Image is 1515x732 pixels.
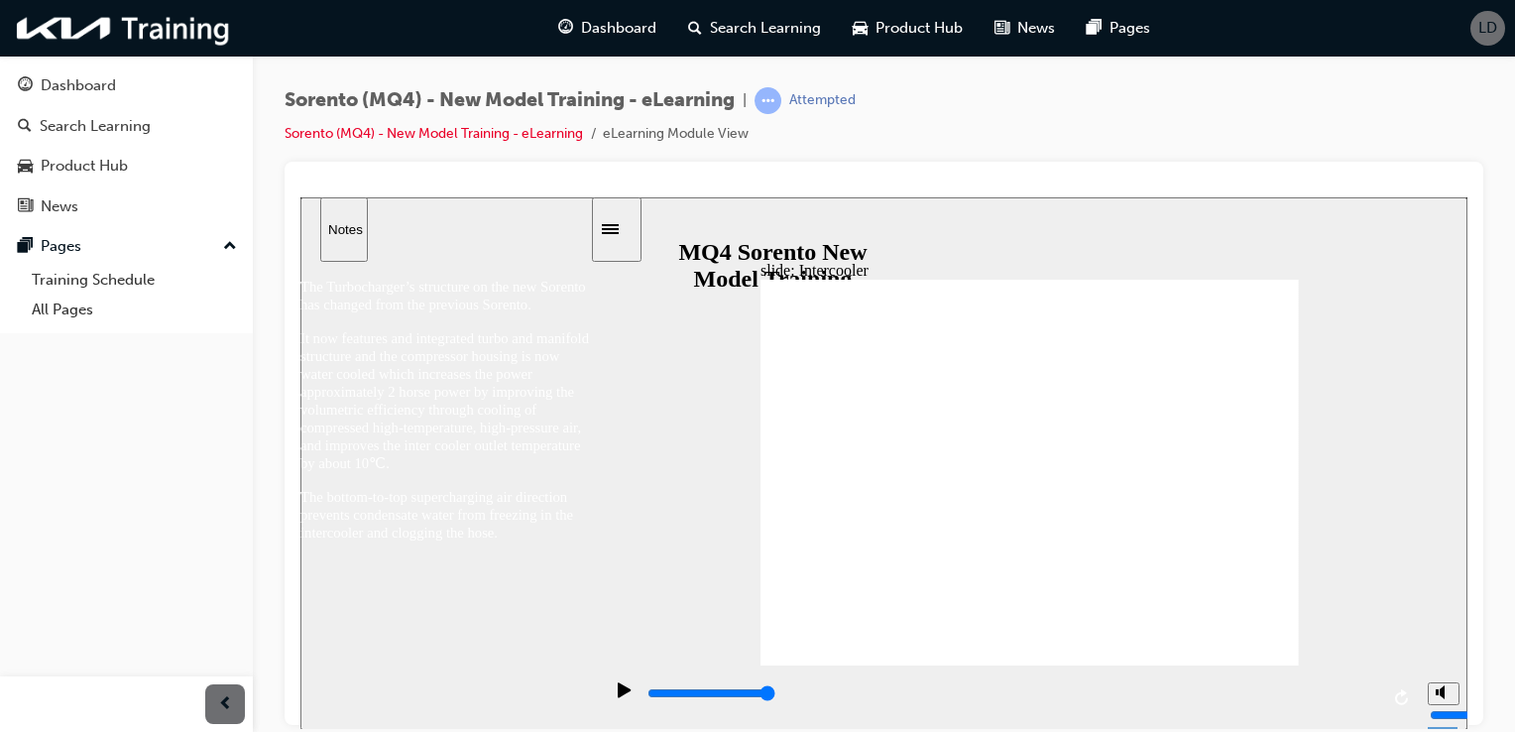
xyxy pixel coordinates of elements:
[8,148,245,184] a: Product Hub
[18,77,33,95] span: guage-icon
[18,158,33,176] span: car-icon
[285,125,583,142] a: Sorento (MQ4) - New Model Training - eLearning
[710,17,821,40] span: Search Learning
[18,198,33,216] span: news-icon
[218,692,233,717] span: prev-icon
[8,108,245,145] a: Search Learning
[41,155,128,178] div: Product Hub
[285,89,735,112] span: Sorento (MQ4) - New Model Training - eLearning
[1127,485,1159,508] button: volume
[40,115,151,138] div: Search Learning
[18,118,32,136] span: search-icon
[347,488,475,504] input: slide progress
[41,195,78,218] div: News
[542,8,672,49] a: guage-iconDashboard
[8,188,245,225] a: News
[41,74,116,97] div: Dashboard
[18,238,33,256] span: pages-icon
[1109,17,1150,40] span: Pages
[1087,16,1102,41] span: pages-icon
[581,17,656,40] span: Dashboard
[24,265,245,296] a: Training Schedule
[41,235,81,258] div: Pages
[994,16,1009,41] span: news-icon
[837,8,979,49] a: car-iconProduct Hub
[789,91,856,110] div: Attempted
[8,228,245,265] button: Pages
[8,63,245,228] button: DashboardSearch LearningProduct HubNews
[1117,468,1157,533] div: misc controls
[853,16,868,41] span: car-icon
[1017,17,1055,40] span: News
[979,8,1071,49] a: news-iconNews
[1478,17,1497,40] span: LD
[755,87,781,114] span: learningRecordVerb_ATTEMPT-icon
[1071,8,1166,49] a: pages-iconPages
[28,25,59,40] div: Notes
[558,16,573,41] span: guage-icon
[603,123,749,146] li: eLearning Module View
[672,8,837,49] a: search-iconSearch Learning
[24,295,245,325] a: All Pages
[223,234,237,260] span: up-icon
[875,17,963,40] span: Product Hub
[688,16,702,41] span: search-icon
[1470,11,1505,46] button: LD
[301,468,1117,533] div: playback controls
[743,89,747,112] span: |
[301,484,335,518] button: play/pause
[1129,510,1257,526] input: volume
[1088,486,1117,516] button: replay
[8,67,245,104] a: Dashboard
[10,8,238,49] img: kia-training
